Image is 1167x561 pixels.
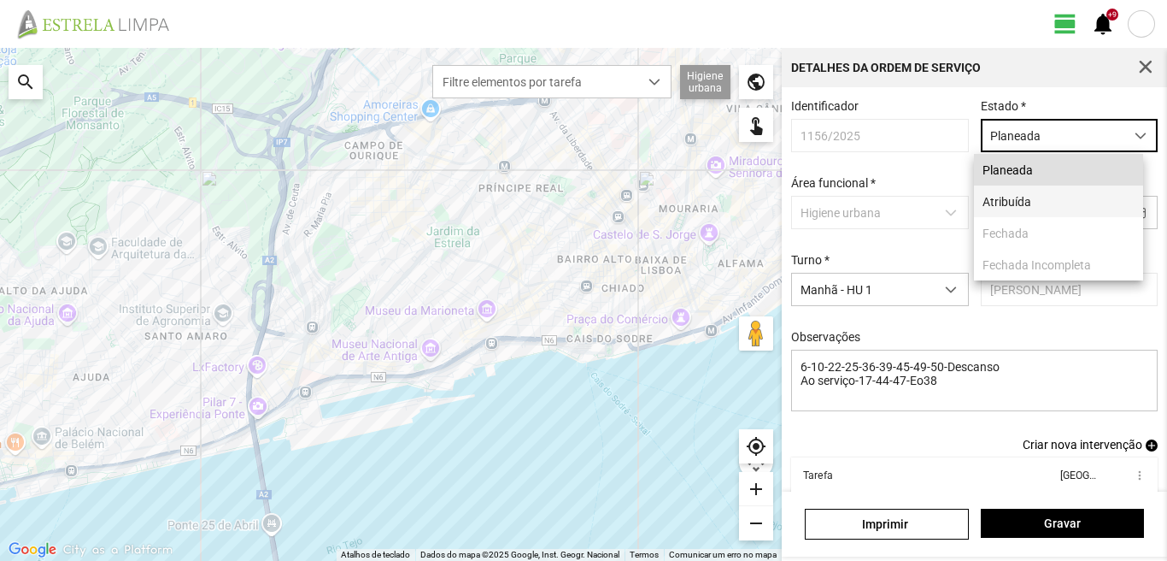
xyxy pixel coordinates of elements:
[341,549,410,561] button: Atalhos de teclado
[630,550,659,559] a: Termos
[638,66,671,97] div: dropdown trigger
[739,316,773,351] button: Arraste o Pegman para o mapa para abrir o Street View
[1059,469,1095,481] div: [GEOGRAPHIC_DATA]
[1124,120,1158,151] div: dropdown trigger
[1023,438,1142,452] span: Criar nova intervenção
[982,120,1124,151] span: Planeada
[791,62,981,74] div: Detalhes da Ordem de Serviço
[739,506,773,540] div: remove
[805,509,968,540] a: Imprimir
[981,99,1026,113] label: Estado *
[981,509,1144,538] button: Gravar
[739,472,773,506] div: add
[1106,9,1118,21] div: +9
[433,66,638,97] span: Filtre elementos por tarefa
[739,65,773,99] div: public
[791,253,830,267] label: Turno *
[680,65,730,99] div: Higiene urbana
[982,195,1031,209] span: Atribuída
[4,539,61,561] img: Google
[669,550,777,559] a: Comunicar um erro no mapa
[1146,440,1158,452] span: add
[989,517,1135,530] span: Gravar
[1090,11,1116,37] span: notifications
[974,186,1143,217] li: Atribuída
[982,163,1033,177] span: Planeada
[791,330,860,344] label: Observações
[12,9,188,39] img: file
[1132,469,1146,482] span: more_vert
[739,429,773,464] div: my_location
[935,274,968,305] div: dropdown trigger
[420,550,619,559] span: Dados do mapa ©2025 Google, Inst. Geogr. Nacional
[739,108,773,142] div: touch_app
[791,99,859,113] label: Identificador
[974,154,1143,186] li: Planeada
[4,539,61,561] a: Abrir esta área no Google Maps (abre uma nova janela)
[1053,11,1078,37] span: view_day
[791,176,876,190] label: Área funcional *
[803,469,833,481] div: Tarefa
[792,274,935,305] span: Manhã - HU 1
[9,65,43,99] div: search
